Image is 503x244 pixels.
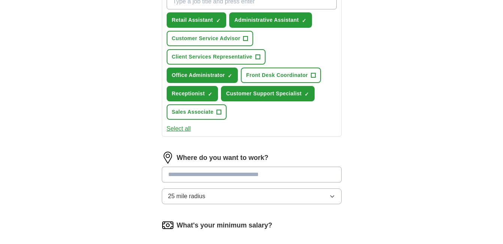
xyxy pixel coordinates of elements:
button: 25 mile radius [162,188,342,204]
span: Sales Associate [172,108,213,116]
span: 25 mile radius [168,192,206,201]
button: Front Desk Coordinator [241,68,321,83]
span: Retail Assistant [172,16,213,24]
label: What's your minimum salary? [177,220,272,230]
span: ✓ [302,18,306,24]
img: location.png [162,152,174,164]
label: Where do you want to work? [177,153,269,163]
span: ✓ [208,91,212,97]
span: ✓ [304,91,309,97]
span: ✓ [216,18,221,24]
button: Administrative Assistant✓ [229,12,312,28]
span: Administrative Assistant [234,16,299,24]
span: ✓ [228,73,232,79]
button: Office Administrator✓ [167,68,238,83]
button: Retail Assistant✓ [167,12,226,28]
button: Select all [167,124,191,133]
img: salary.png [162,219,174,231]
button: Receptionist✓ [167,86,218,101]
button: Client Services Representative [167,49,266,65]
button: Customer Support Specialist✓ [221,86,315,101]
span: Client Services Representative [172,53,252,61]
span: Customer Support Specialist [226,90,302,98]
span: Front Desk Coordinator [246,71,308,79]
button: Sales Associate [167,104,227,120]
button: Customer Service Advisor [167,31,254,46]
span: Receptionist [172,90,205,98]
span: Office Administrator [172,71,225,79]
span: Customer Service Advisor [172,35,240,42]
